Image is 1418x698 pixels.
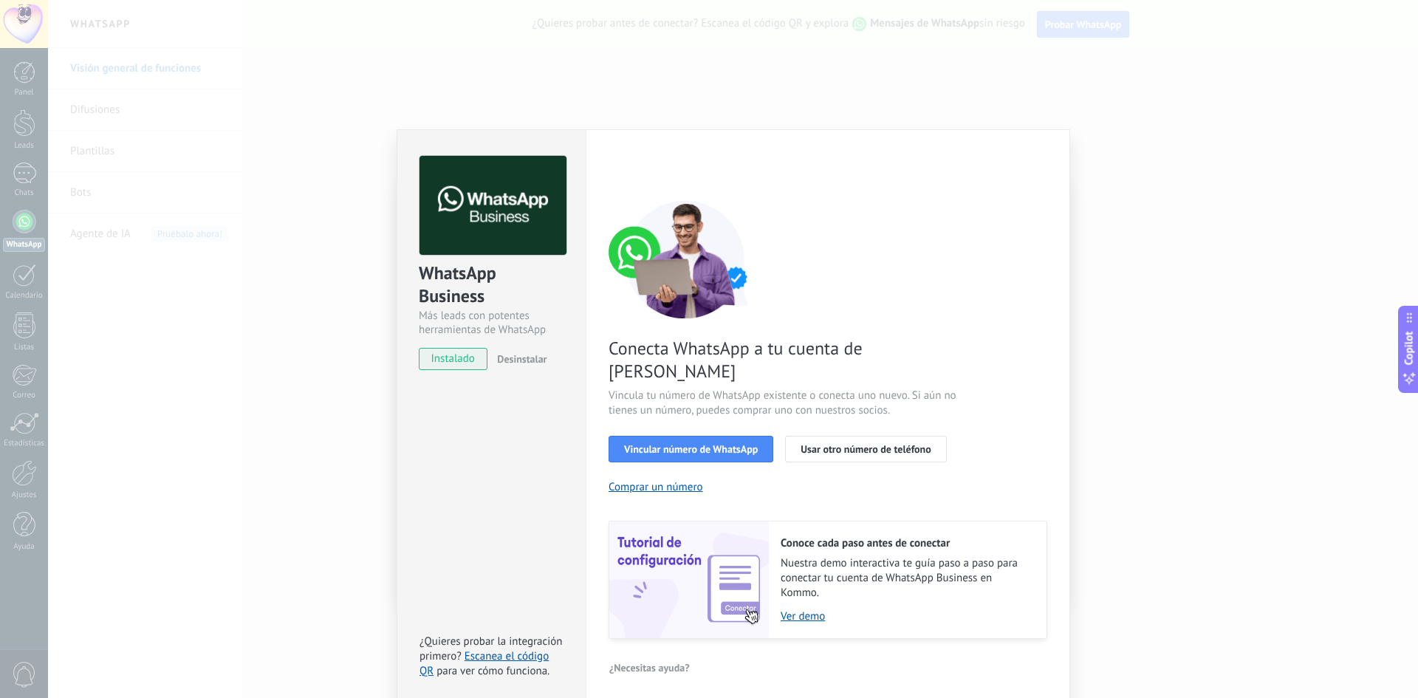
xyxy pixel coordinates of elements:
span: Copilot [1402,331,1417,365]
span: Vincula tu número de WhatsApp existente o conecta uno nuevo. Si aún no tienes un número, puedes c... [609,389,960,418]
span: ¿Quieres probar la integración primero? [419,634,563,663]
div: WhatsApp Business [419,261,564,309]
button: Comprar un número [609,480,703,494]
span: Vincular número de WhatsApp [624,444,758,454]
div: Más leads con potentes herramientas de WhatsApp [419,309,564,337]
button: ¿Necesitas ayuda? [609,657,691,679]
span: instalado [419,348,487,370]
span: ¿Necesitas ayuda? [609,663,690,673]
button: Desinstalar [491,348,547,370]
span: Conecta WhatsApp a tu cuenta de [PERSON_NAME] [609,337,960,383]
a: Ver demo [781,609,1032,623]
span: Desinstalar [497,352,547,366]
img: connect number [609,200,764,318]
button: Vincular número de WhatsApp [609,436,773,462]
span: Nuestra demo interactiva te guía paso a paso para conectar tu cuenta de WhatsApp Business en Kommo. [781,556,1032,601]
button: Usar otro número de teléfono [785,436,946,462]
span: para ver cómo funciona. [436,664,549,678]
a: Escanea el código QR [419,649,549,678]
img: logo_main.png [419,156,566,256]
h2: Conoce cada paso antes de conectar [781,536,1032,550]
span: Usar otro número de teléfono [801,444,931,454]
